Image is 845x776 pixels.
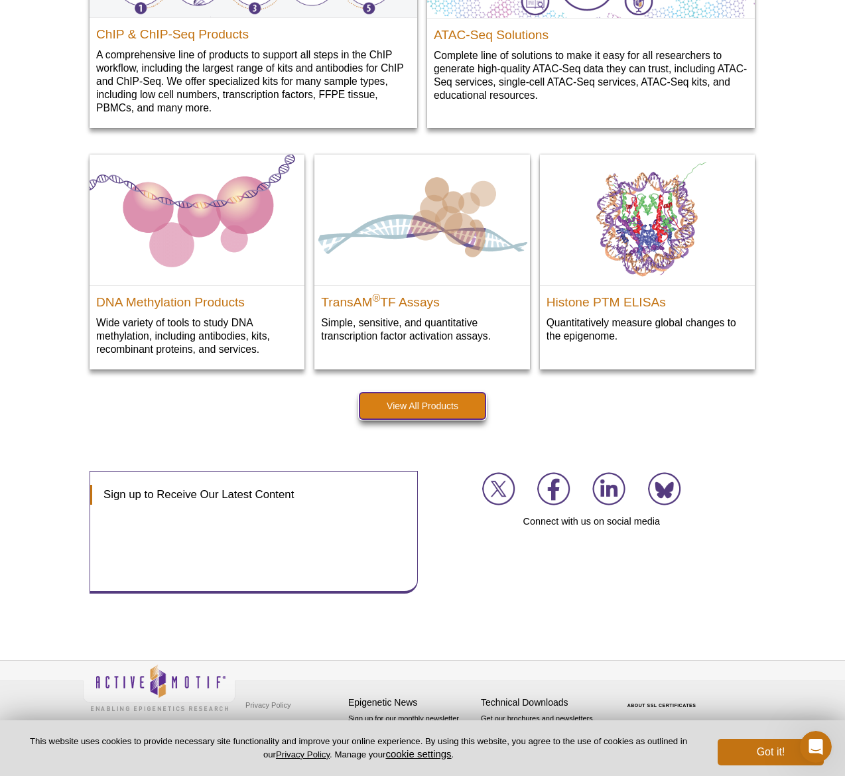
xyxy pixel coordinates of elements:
[372,292,380,304] sup: ®
[481,713,607,747] p: Get our brochures and newsletters, or request them by mail.
[537,472,570,505] img: Join us on Facebook
[359,393,486,419] a: View All Products
[314,155,529,356] a: TransAM TransAM®TF Assays Simple, sensitive, and quantitative transcription factor activation ass...
[434,22,748,42] h2: ATAC-Seq Solutions
[428,515,756,527] h4: Connect with us on social media
[276,749,330,759] a: Privacy Policy
[90,155,304,285] img: DNA Methylation Products & Services
[242,715,312,735] a: Terms & Conditions
[21,736,696,761] p: This website uses cookies to provide necessary site functionality and improve your online experie...
[718,739,824,765] button: Got it!
[592,472,625,505] img: Join us on LinkedIn
[800,731,832,763] iframe: Intercom live chat
[547,289,748,309] h2: Histone PTM ELISAs
[348,713,474,758] p: Sign up for our monthly newsletter highlighting recent publications in the field of epigenetics.
[547,316,748,343] p: Quantitatively measure global changes to the epigenome.
[90,155,304,369] a: DNA Methylation Products & Services DNA Methylation Products Wide variety of tools to study DNA m...
[540,155,755,285] img: Histone PTM ELISAs
[385,748,451,759] button: cookie settings
[348,697,474,708] h4: Epigenetic News
[434,48,748,102] p: Complete line of solutions to make it easy for all researchers to generate high-quality ATAC-Seq ...
[627,703,696,708] a: ABOUT SSL CERTIFICATES
[90,485,404,505] h3: Sign up to Receive Our Latest Content
[96,289,298,309] h2: DNA Methylation Products
[314,155,529,285] img: TransAM
[648,472,681,505] img: Join us on Bluesky
[96,316,298,356] p: Wide variety of tools to study DNA methylation, including antibodies, kits, recombinant proteins,...
[540,155,755,356] a: Histone PTM ELISAs Histone PTM ELISAs Quantitatively measure global changes to the epigenome.
[321,316,523,343] p: Simple, sensitive, and quantitative transcription factor activation assays.
[321,289,523,309] h2: TransAM TF Assays
[96,48,411,115] p: A comprehensive line of products to support all steps in the ChIP workflow, including the largest...
[242,695,294,715] a: Privacy Policy
[481,697,607,708] h4: Technical Downloads
[614,684,713,713] table: Click to Verify - This site chose Symantec SSL for secure e-commerce and confidential communicati...
[96,21,411,41] h2: ChIP & ChIP-Seq Products
[482,472,515,505] img: Join us on X
[83,661,235,714] img: Active Motif,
